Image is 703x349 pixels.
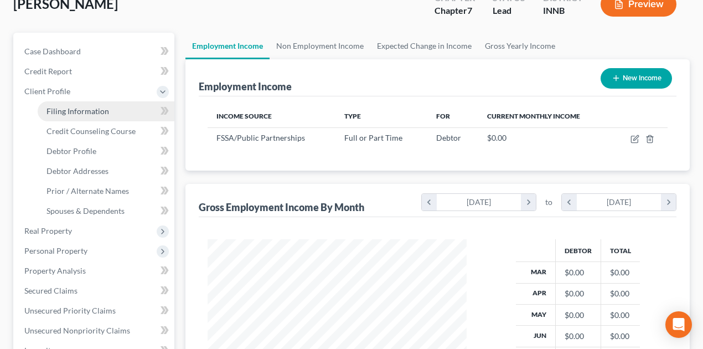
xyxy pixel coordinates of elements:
td: $0.00 [601,283,640,304]
i: chevron_left [422,194,437,211]
td: $0.00 [601,326,640,347]
span: For [436,112,450,120]
th: Mar [516,262,556,283]
div: Gross Employment Income By Month [199,201,364,214]
span: Credit Counseling Course [46,126,136,136]
a: Debtor Profile [38,141,174,161]
span: Secured Claims [24,286,77,295]
a: Unsecured Priority Claims [15,301,174,321]
a: Gross Yearly Income [478,33,562,59]
span: Prior / Alternate Names [46,186,129,196]
td: $0.00 [601,304,640,325]
th: Total [601,239,640,261]
a: Secured Claims [15,281,174,301]
div: INNB [543,4,583,17]
a: Non Employment Income [270,33,370,59]
span: Property Analysis [24,266,86,275]
a: Filing Information [38,101,174,121]
div: $0.00 [565,331,592,342]
a: Spouses & Dependents [38,201,174,221]
a: Expected Change in Income [370,33,478,59]
a: Property Analysis [15,261,174,281]
span: 7 [467,5,472,16]
a: Case Dashboard [15,42,174,61]
span: Client Profile [24,86,70,96]
span: to [545,197,552,208]
th: Apr [516,283,556,304]
span: Unsecured Nonpriority Claims [24,326,130,335]
th: Jun [516,326,556,347]
span: Full or Part Time [344,133,402,142]
i: chevron_right [661,194,676,211]
span: Debtor Addresses [46,166,108,176]
span: Debtor [436,133,461,142]
span: Current Monthly Income [487,112,580,120]
td: $0.00 [601,262,640,283]
span: Spouses & Dependents [46,206,125,215]
th: Debtor [556,239,601,261]
th: May [516,304,556,325]
div: Open Intercom Messenger [665,311,692,338]
span: Case Dashboard [24,47,81,56]
span: Real Property [24,226,72,235]
span: $0.00 [487,133,506,142]
div: $0.00 [565,288,592,299]
a: Credit Counseling Course [38,121,174,141]
div: [DATE] [437,194,521,211]
span: Income Source [216,112,272,120]
span: Credit Report [24,66,72,76]
div: Employment Income [199,80,292,93]
span: Personal Property [24,246,87,255]
div: Lead [493,4,525,17]
div: [DATE] [577,194,661,211]
span: Debtor Profile [46,146,96,156]
a: Prior / Alternate Names [38,181,174,201]
div: $0.00 [565,310,592,321]
div: $0.00 [565,267,592,278]
a: Credit Report [15,61,174,81]
a: Employment Income [185,33,270,59]
div: Chapter [435,4,475,17]
button: New Income [601,68,672,89]
i: chevron_right [521,194,536,211]
span: Type [344,112,361,120]
i: chevron_left [562,194,577,211]
span: FSSA/Public Partnerships [216,133,305,142]
span: Unsecured Priority Claims [24,306,116,315]
span: Filing Information [46,106,109,116]
a: Debtor Addresses [38,161,174,181]
a: Unsecured Nonpriority Claims [15,321,174,341]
